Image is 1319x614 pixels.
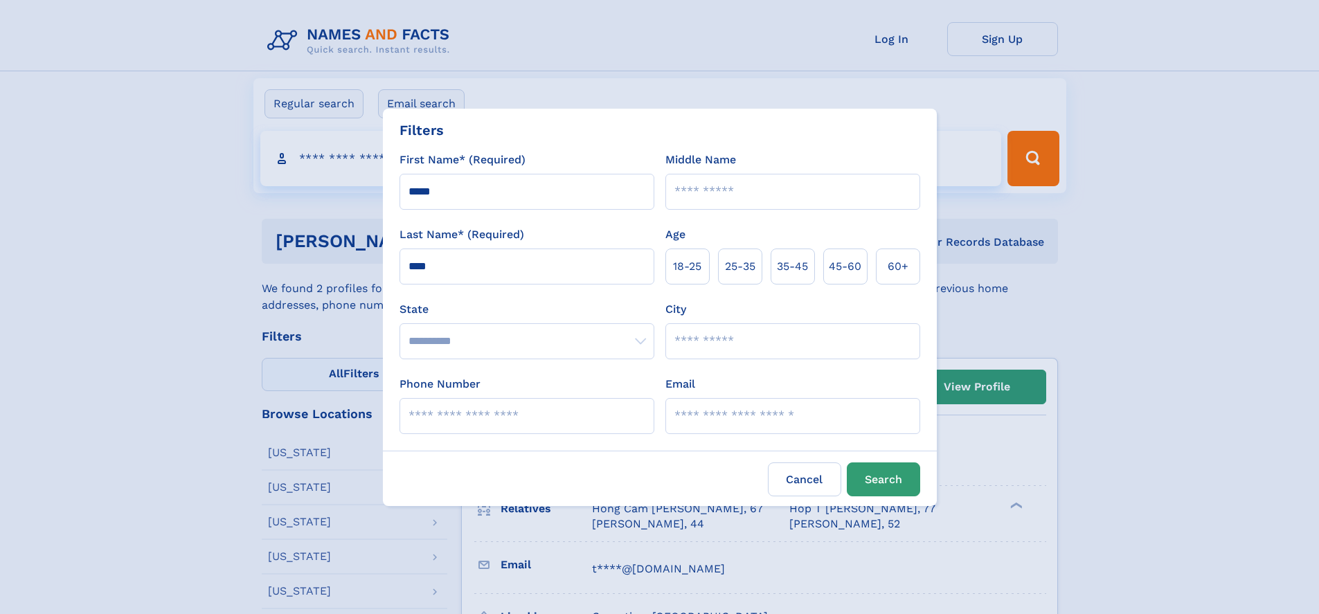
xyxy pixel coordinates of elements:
[400,376,481,392] label: Phone Number
[665,226,685,243] label: Age
[665,301,686,318] label: City
[665,376,695,392] label: Email
[665,152,736,168] label: Middle Name
[400,120,444,141] div: Filters
[400,301,654,318] label: State
[673,258,701,275] span: 18‑25
[725,258,755,275] span: 25‑35
[777,258,808,275] span: 35‑45
[400,152,526,168] label: First Name* (Required)
[847,462,920,496] button: Search
[768,462,841,496] label: Cancel
[888,258,908,275] span: 60+
[829,258,861,275] span: 45‑60
[400,226,524,243] label: Last Name* (Required)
